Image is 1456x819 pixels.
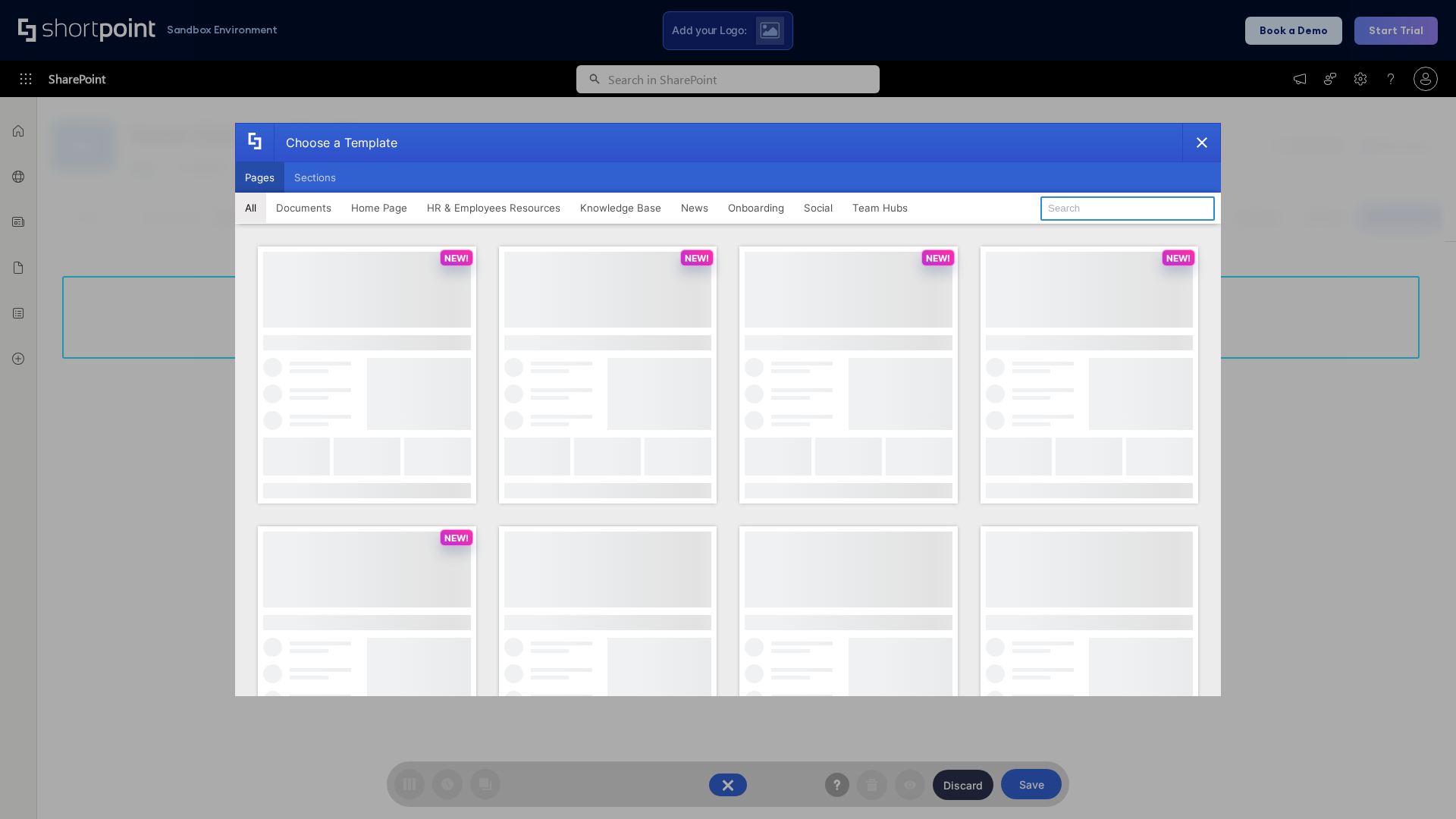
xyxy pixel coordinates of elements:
p: NEW! [685,253,709,264]
div: Choose a Template [274,124,397,162]
button: HR & Employees Resources [417,193,570,223]
button: Documents [266,193,341,223]
button: Social [794,193,843,223]
button: Knowledge Base [570,193,671,223]
button: Pages [235,162,284,193]
button: News [671,193,718,223]
p: NEW! [926,253,950,264]
button: Team Hubs [843,193,918,223]
div: template selector [235,123,1221,696]
iframe: Chat Widget [1380,746,1456,819]
button: Onboarding [718,193,794,223]
input: Search [1040,196,1215,221]
p: NEW! [444,532,469,544]
button: All [235,193,266,223]
button: Sections [284,162,346,193]
p: NEW! [444,253,469,264]
button: Home Page [341,193,417,223]
p: NEW! [1166,253,1191,264]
